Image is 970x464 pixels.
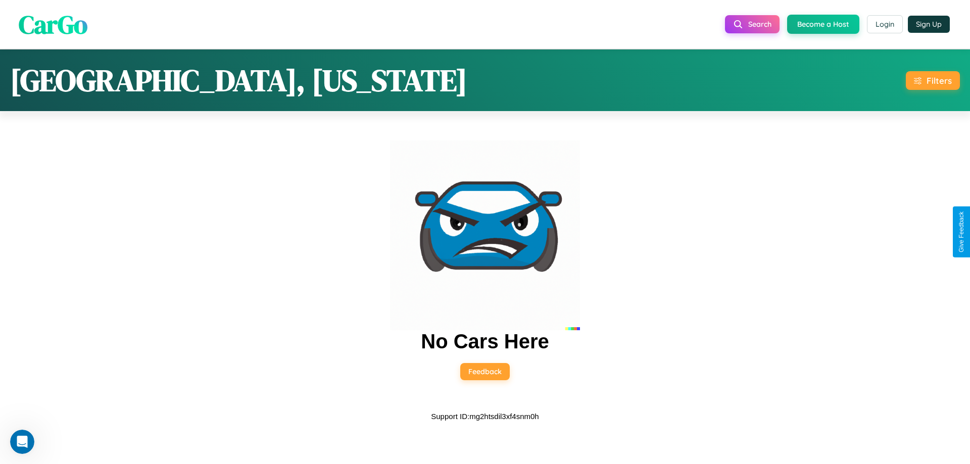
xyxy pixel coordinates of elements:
span: Search [748,20,771,29]
button: Feedback [460,363,510,380]
button: Filters [906,71,960,90]
button: Become a Host [787,15,859,34]
span: CarGo [19,7,87,41]
p: Support ID: mg2htsdil3xf4snm0h [431,409,539,423]
iframe: Intercom live chat [10,430,34,454]
h1: [GEOGRAPHIC_DATA], [US_STATE] [10,60,467,101]
div: Give Feedback [958,212,965,252]
button: Search [725,15,780,33]
button: Login [867,15,903,33]
button: Sign Up [908,16,950,33]
div: Filters [927,75,952,86]
img: car [390,140,580,330]
h2: No Cars Here [421,330,549,353]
